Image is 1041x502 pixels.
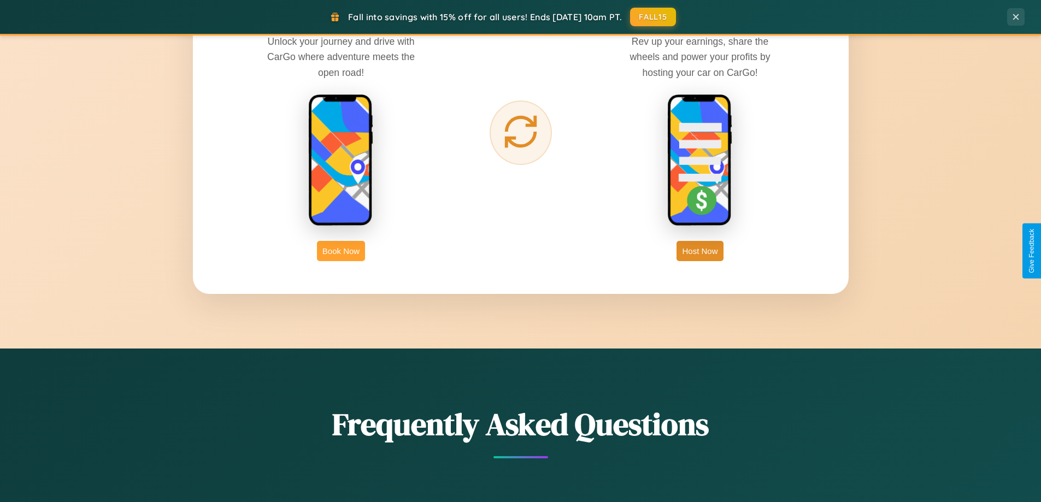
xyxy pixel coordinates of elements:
div: Give Feedback [1028,229,1036,273]
p: Rev up your earnings, share the wheels and power your profits by hosting your car on CarGo! [618,34,782,80]
img: rent phone [308,94,374,227]
h2: Frequently Asked Questions [193,403,849,445]
button: Book Now [317,241,365,261]
p: Unlock your journey and drive with CarGo where adventure meets the open road! [259,34,423,80]
img: host phone [667,94,733,227]
button: Host Now [677,241,723,261]
button: FALL15 [630,8,676,26]
span: Fall into savings with 15% off for all users! Ends [DATE] 10am PT. [348,11,622,22]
